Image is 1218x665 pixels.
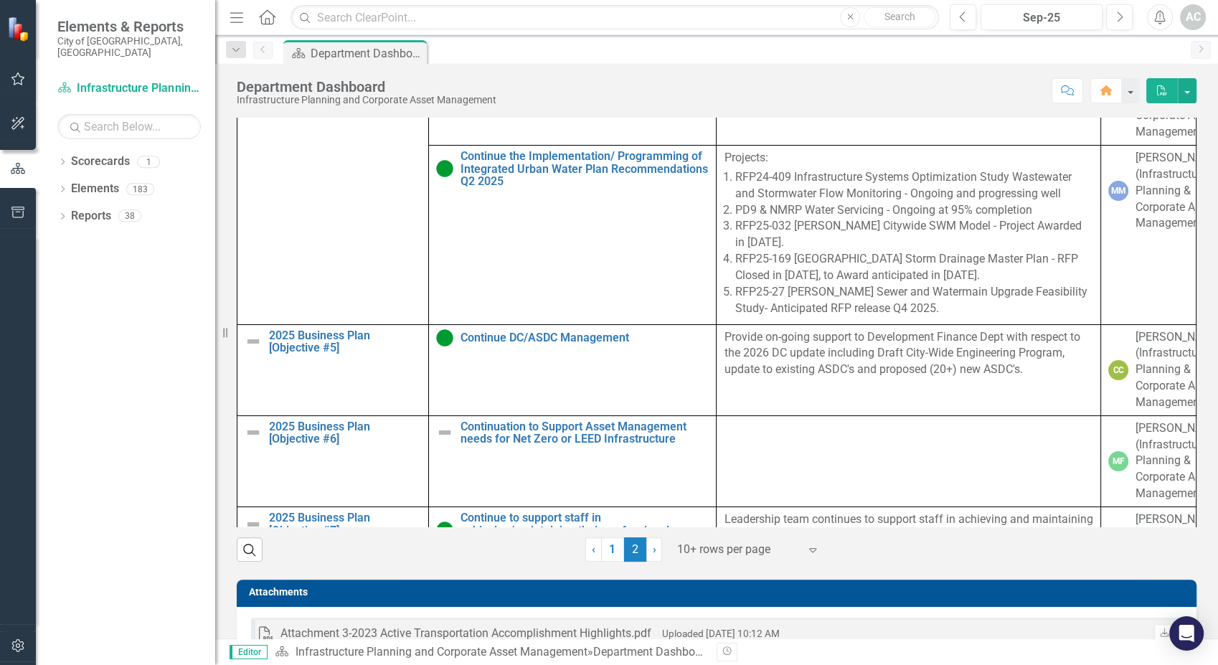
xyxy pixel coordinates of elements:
[717,506,1100,614] td: Double-Click to Edit
[662,628,780,639] small: Uploaded [DATE] 10:12 AM
[986,9,1097,27] div: Sep-25
[269,420,421,445] a: 2025 Business Plan [Objective #6]
[429,415,717,506] td: Double-Click to Edit Right Click for Context Menu
[1108,360,1128,380] div: CC
[1108,181,1128,201] div: MM
[436,160,453,177] img: Proceeding as Anticipated
[275,644,706,661] div: »
[981,4,1103,30] button: Sep-25
[311,44,423,62] div: Department Dashboard
[735,252,1077,282] span: RFP25-169 [GEOGRAPHIC_DATA] Storm Drainage Master Plan - RFP Closed in [DATE], to Award anticipat...
[291,5,939,30] input: Search ClearPoint...
[1108,451,1128,471] div: MF
[269,511,421,537] a: 2025 Business Plan [Objective #7]
[1100,146,1196,324] td: Double-Click to Edit
[735,170,1071,200] span: RFP24-409 Infrastructure Systems Optimization Study Wastewater and Stormwater Flow Monitoring - O...
[126,183,154,195] div: 183
[7,16,32,41] img: ClearPoint Strategy
[71,181,119,197] a: Elements
[295,645,587,659] a: Infrastructure Planning and Corporate Asset Management
[429,506,717,614] td: Double-Click to Edit Right Click for Context Menu
[436,522,453,539] img: Proceeding as Anticipated
[245,516,262,533] img: Not Defined
[717,146,1100,324] td: Double-Click to Edit
[1100,506,1196,614] td: Double-Click to Edit
[601,537,624,562] a: 1
[461,331,709,344] a: Continue DC/ASDC Management
[717,324,1100,415] td: Double-Click to Edit
[57,114,201,139] input: Search Below...
[71,208,111,225] a: Reports
[237,79,496,95] div: Department Dashboard
[735,285,1087,315] span: RFP25-27 [PERSON_NAME] Sewer and Watermain Upgrade Feasibility Study- Anticipated RFP release Q4 ...
[237,415,429,506] td: Double-Click to Edit Right Click for Context Menu
[717,415,1100,506] td: Double-Click to Edit
[237,95,496,105] div: Infrastructure Planning and Corporate Asset Management
[1100,415,1196,506] td: Double-Click to Edit
[245,333,262,350] img: Not Defined
[461,511,709,550] a: Continue to support staff in achieving/maintaining their professional designation
[1180,4,1206,30] button: AC
[280,626,651,642] div: Attachment 3-2023 Active Transportation Accomplishment Highlights.pdf
[624,537,647,562] span: 2
[436,329,453,346] img: Proceeding as Anticipated
[237,54,429,324] td: Double-Click to Edit Right Click for Context Menu
[735,203,1031,217] span: PD9 & NMRP Water Servicing - Ongoing at 95% completion
[724,329,1092,379] p: Provide on-going support to Development Finance Dept with respect to the 2026 DC update including...
[237,324,429,415] td: Double-Click to Edit Right Click for Context Menu
[735,219,1081,249] span: RFP25-032 [PERSON_NAME] Citywide SWM Model - Project Awarded in [DATE].
[71,154,130,170] a: Scorecards
[436,424,453,441] img: Not Defined
[118,210,141,222] div: 38
[593,645,711,659] div: Department Dashboard
[724,151,768,164] span: Projects:
[461,150,709,188] a: Continue the Implementation/ Programming of Integrated Urban Water Plan Recommendations Q2 2025
[269,329,421,354] a: 2025 Business Plan [Objective #5]
[57,35,201,59] small: City of [GEOGRAPHIC_DATA], [GEOGRAPHIC_DATA]
[57,18,201,35] span: Elements & Reports
[653,542,656,556] span: ›
[1169,616,1204,651] div: Open Intercom Messenger
[249,587,1189,598] h3: Attachments
[592,542,595,556] span: ‹
[461,420,709,445] a: Continuation to Support Asset Management needs for Net Zero or LEED Infrastructure
[429,146,717,324] td: Double-Click to Edit Right Click for Context Menu
[245,424,262,441] img: Not Defined
[230,645,268,659] span: Editor
[137,156,160,168] div: 1
[864,7,935,27] button: Search
[1100,324,1196,415] td: Double-Click to Edit
[429,324,717,415] td: Double-Click to Edit Right Click for Context Menu
[724,511,1092,544] p: Leadership team continues to support staff in achieving and maintaining their professional design...
[57,80,201,97] a: Infrastructure Planning and Corporate Asset Management
[884,11,915,22] span: Search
